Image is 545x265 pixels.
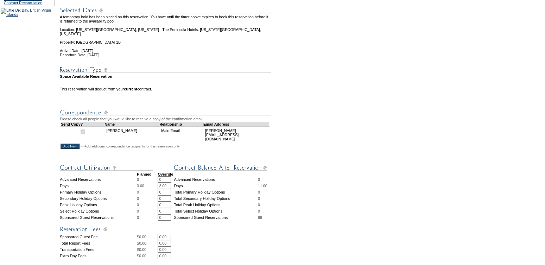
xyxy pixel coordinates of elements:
td: Days [60,183,137,189]
td: Days [174,183,258,189]
td: Transportation Fees [60,246,137,253]
td: Advanced Reservations [174,176,258,183]
td: Total Secondary Holiday Options [174,195,258,202]
td: Send Copy? [61,122,105,126]
span: <--Add additional correspondence recipients for this reservation only. [81,144,180,149]
td: Space Available Reservation [60,74,272,78]
img: Contract Balance After Reservation [174,163,267,172]
span: 0.00 [139,254,146,258]
span: 0 [137,177,139,182]
td: Sponsored Guest Reservations [60,214,137,221]
td: [PERSON_NAME] [104,126,159,143]
img: Reservation Type [60,65,271,74]
td: $ [137,240,158,246]
strong: Planned [137,172,151,176]
td: $ [137,246,158,253]
img: Reservation Dates [60,6,271,15]
b: current [124,87,137,91]
td: [PERSON_NAME][EMAIL_ADDRESS][DOMAIN_NAME] [203,126,269,143]
img: Contract Utilization [60,163,153,172]
strong: Override [158,172,173,176]
td: Peak Holiday Options [60,202,137,208]
a: Contract Reconciliation [4,1,43,5]
td: Extra Day Fees [60,253,137,259]
td: Arrival Date: [DATE] [60,44,272,53]
td: This reservation will deduct from your contract. [60,87,272,91]
span: 0 [258,203,260,207]
img: Little Dix Bay, British Virgin Islands [1,8,55,17]
span: 0 [137,190,139,194]
td: Location: [US_STATE][GEOGRAPHIC_DATA], [US_STATE] - The Peninsula Hotels: [US_STATE][GEOGRAPHIC_D... [60,23,272,36]
td: Property: [GEOGRAPHIC_DATA] 1B [60,36,272,44]
td: Advanced Reservations [60,176,137,183]
td: Sponsored Guest Reservations [174,214,258,221]
td: Secondary Holiday Options [60,195,137,202]
input: Add New [61,144,80,149]
td: Select Holiday Options [60,208,137,214]
span: 0 [137,215,139,220]
td: Total Select Holiday Options [174,208,258,214]
span: 0 [258,190,260,194]
span: 0.00 [139,235,146,239]
span: 0 [137,209,139,213]
td: Relationship [159,122,203,126]
span: 11.00 [258,184,267,188]
td: Sponsored Guest Fee [60,234,137,240]
span: 0 [258,209,260,213]
td: Email Address [203,122,269,126]
img: Reservation Fees [60,225,153,234]
span: Please check all people that you would like to receive a copy of the confirmation email. [60,117,203,121]
td: Total Resort Fees [60,240,137,246]
td: Departure Date: [DATE] [60,53,272,57]
span: 0 [258,177,260,182]
td: Total Primary Holiday Options [174,189,258,195]
span: 0 [137,203,139,207]
span: 0.00 [139,247,146,252]
span: 0.00 [139,241,146,245]
td: $ [137,234,158,240]
td: A temporary hold has been placed on this reservation. You have until the timer above expires to b... [60,15,272,23]
td: $ [137,253,158,259]
td: Main Email [159,126,203,143]
span: 0 [258,196,260,201]
span: 99 [258,215,262,220]
span: 3.00 [137,184,144,188]
td: Primary Holiday Options [60,189,137,195]
span: 0 [137,196,139,201]
td: Total Peak Holiday Options [174,202,258,208]
td: Name [104,122,159,126]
